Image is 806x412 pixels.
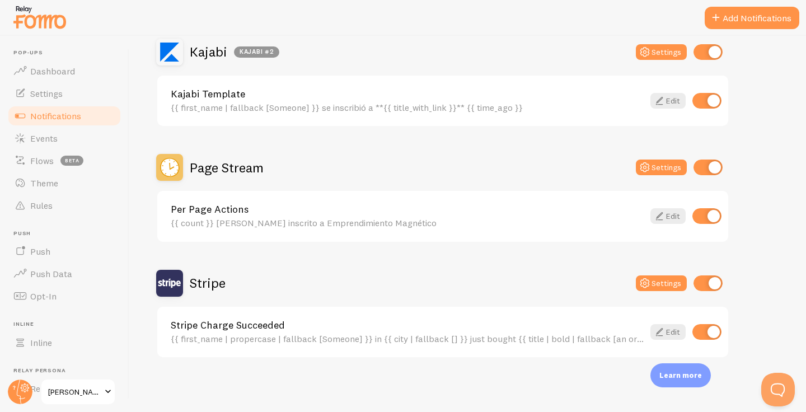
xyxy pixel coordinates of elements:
[48,385,101,399] span: [PERSON_NAME] de [PERSON_NAME]
[30,65,75,77] span: Dashboard
[30,110,81,121] span: Notifications
[30,88,63,99] span: Settings
[13,321,122,328] span: Inline
[30,337,52,348] span: Inline
[7,60,122,82] a: Dashboard
[171,204,644,214] a: Per Page Actions
[7,331,122,354] a: Inline
[7,194,122,217] a: Rules
[190,274,226,292] h2: Stripe
[659,370,702,381] p: Learn more
[13,367,122,374] span: Relay Persona
[171,89,644,99] a: Kajabi Template
[7,240,122,263] a: Push
[650,93,686,109] a: Edit
[7,172,122,194] a: Theme
[650,363,711,387] div: Learn more
[60,156,83,166] span: beta
[30,246,50,257] span: Push
[156,154,183,181] img: Page Stream
[171,218,644,228] div: {{ count }} [PERSON_NAME] inscrito a Emprendimiento Magnético
[7,127,122,149] a: Events
[13,49,122,57] span: Pop-ups
[7,105,122,127] a: Notifications
[13,230,122,237] span: Push
[30,177,58,189] span: Theme
[636,44,687,60] button: Settings
[636,160,687,175] button: Settings
[30,200,53,211] span: Rules
[7,149,122,172] a: Flows beta
[7,82,122,105] a: Settings
[190,159,264,176] h2: Page Stream
[30,133,58,144] span: Events
[234,46,279,58] div: Kajabi #2
[156,39,183,65] img: Kajabi
[7,377,122,400] a: Relay Persona new
[190,43,279,60] h2: Kajabi
[7,263,122,285] a: Push Data
[7,285,122,307] a: Opt-In
[30,155,54,166] span: Flows
[12,3,68,31] img: fomo-relay-logo-orange.svg
[30,268,72,279] span: Push Data
[636,275,687,291] button: Settings
[156,270,183,297] img: Stripe
[171,320,644,330] a: Stripe Charge Succeeded
[30,291,57,302] span: Opt-In
[171,334,644,344] div: {{ first_name | propercase | fallback [Someone] }} in {{ city | fallback [] }} just bought {{ tit...
[40,378,116,405] a: [PERSON_NAME] de [PERSON_NAME]
[171,102,644,113] div: {{ first_name | fallback [Someone] }} se inscribió a **{{ title_with_link }}** {{ time_ago }}
[650,208,686,224] a: Edit
[761,373,795,406] iframe: Help Scout Beacon - Open
[650,324,686,340] a: Edit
